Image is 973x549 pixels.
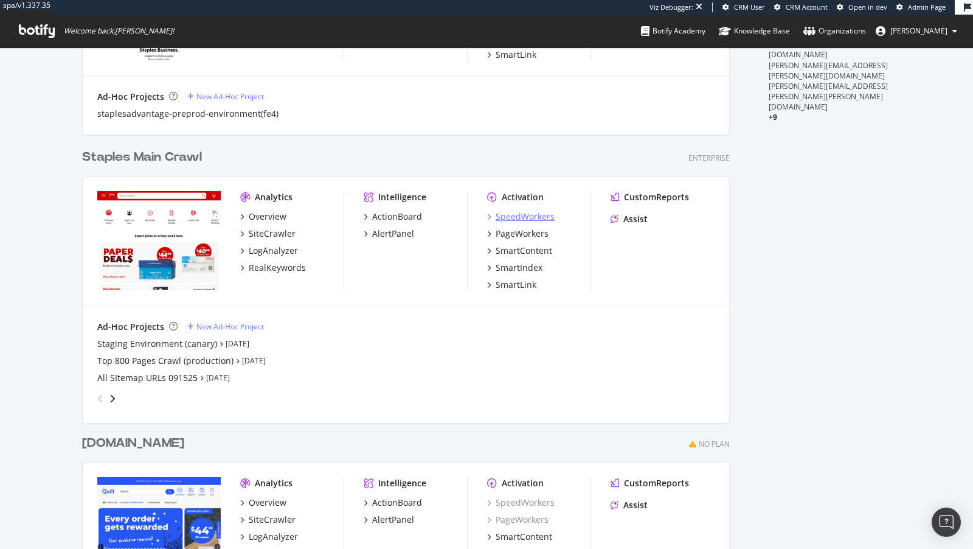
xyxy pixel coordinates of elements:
[187,91,264,102] a: New Ad-Hoc Project
[249,514,296,526] div: SiteCrawler
[774,2,828,12] a: CRM Account
[734,2,765,12] span: CRM User
[249,531,298,543] div: LogAnalyzer
[226,338,249,349] a: [DATE]
[255,191,293,203] div: Analytics
[240,211,286,223] a: Overview
[496,262,542,274] div: SmartIndex
[487,211,555,223] a: SpeedWorkers
[624,477,689,489] div: CustomReports
[932,508,961,537] div: Open Intercom Messenger
[688,153,730,163] div: Enterprise
[240,262,306,274] a: RealKeywords
[487,279,536,291] a: SmartLink
[866,21,967,41] button: [PERSON_NAME]
[64,26,174,36] span: Welcome back, [PERSON_NAME] !
[240,228,296,240] a: SiteCrawler
[890,26,947,36] span: connor
[896,2,946,12] a: Admin Page
[364,514,414,526] a: AlertPanel
[249,228,296,240] div: SiteCrawler
[240,245,298,257] a: LogAnalyzer
[496,279,536,291] div: SmartLink
[487,514,549,526] div: PageWorkers
[487,228,549,240] a: PageWorkers
[249,245,298,257] div: LogAnalyzer
[769,81,888,112] span: [PERSON_NAME][EMAIL_ADDRESS][PERSON_NAME][PERSON_NAME][DOMAIN_NAME]
[82,435,189,452] a: [DOMAIN_NAME]
[908,2,946,12] span: Admin Page
[496,49,536,61] div: SmartLink
[364,497,422,509] a: ActionBoard
[97,355,234,367] a: Top 800 Pages Crawl (production)
[611,191,689,203] a: CustomReports
[722,2,765,12] a: CRM User
[92,389,108,408] div: angle-left
[699,439,730,449] div: No Plan
[719,15,790,47] a: Knowledge Base
[769,60,888,81] span: [PERSON_NAME][EMAIL_ADDRESS][PERSON_NAME][DOMAIN_NAME]
[848,2,887,12] span: Open in dev
[837,2,887,12] a: Open in dev
[623,499,648,511] div: Assist
[378,191,426,203] div: Intelligence
[487,531,552,543] a: SmartContent
[249,211,286,223] div: Overview
[786,2,828,12] span: CRM Account
[372,228,414,240] div: AlertPanel
[496,228,549,240] div: PageWorkers
[97,321,164,333] div: Ad-Hoc Projects
[97,91,164,103] div: Ad-Hoc Projects
[372,514,414,526] div: AlertPanel
[649,2,693,12] div: Viz Debugger:
[97,108,279,120] a: staplesadvantage-preprod-environment(fe4)
[496,211,555,223] div: SpeedWorkers
[641,15,705,47] a: Botify Academy
[108,393,117,405] div: angle-right
[240,497,286,509] a: Overview
[196,321,264,332] div: New Ad-Hoc Project
[624,191,689,203] div: CustomReports
[496,531,552,543] div: SmartContent
[82,149,202,166] div: Staples Main Crawl
[255,477,293,489] div: Analytics
[719,25,790,37] div: Knowledge Base
[803,15,866,47] a: Organizations
[187,321,264,332] a: New Ad-Hoc Project
[372,211,422,223] div: ActionBoard
[487,49,536,61] a: SmartLink
[249,497,286,509] div: Overview
[97,338,217,350] a: Staging Environment (canary)
[496,245,552,257] div: SmartContent
[364,228,414,240] a: AlertPanel
[364,211,422,223] a: ActionBoard
[487,497,555,509] a: SpeedWorkers
[378,477,426,489] div: Intelligence
[611,499,648,511] a: Assist
[97,372,198,384] a: All SItemap URLs 091525
[242,355,266,366] a: [DATE]
[769,112,777,122] span: + 9
[240,531,298,543] a: LogAnalyzer
[82,149,207,166] a: Staples Main Crawl
[611,213,648,225] a: Assist
[249,262,306,274] div: RealKeywords
[372,497,422,509] div: ActionBoard
[641,25,705,37] div: Botify Academy
[502,191,544,203] div: Activation
[82,435,184,452] div: [DOMAIN_NAME]
[487,245,552,257] a: SmartContent
[611,477,689,489] a: CustomReports
[240,514,296,526] a: SiteCrawler
[502,477,544,489] div: Activation
[803,25,866,37] div: Organizations
[487,262,542,274] a: SmartIndex
[206,372,230,383] a: [DATE]
[97,191,221,290] img: staples.com
[623,213,648,225] div: Assist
